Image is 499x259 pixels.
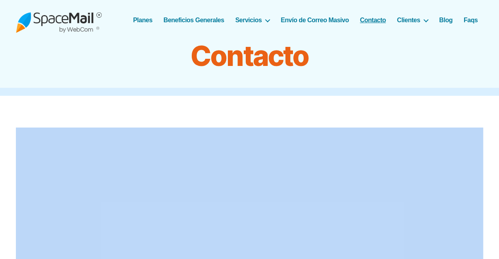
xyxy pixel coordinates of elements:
a: Contacto [360,16,385,24]
a: Beneficios Generales [164,16,224,24]
a: Envío de Correo Masivo [281,16,349,24]
h1: Contacto [51,40,448,72]
a: Faqs [464,16,478,24]
a: Clientes [397,16,428,24]
img: Spacemail [16,7,102,33]
a: Blog [439,16,453,24]
a: Planes [133,16,152,24]
a: Servicios [235,16,270,24]
nav: Horizontal [137,16,483,24]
